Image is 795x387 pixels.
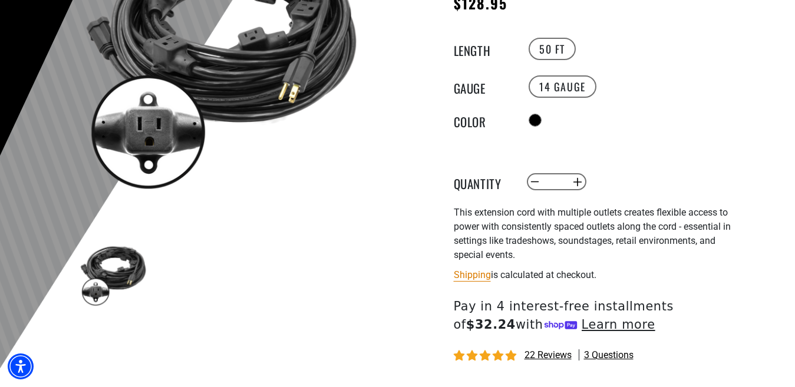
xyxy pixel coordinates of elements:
[454,174,513,190] label: Quantity
[584,349,634,362] span: 3 questions
[524,349,572,360] span: 22 reviews
[454,207,731,260] span: This extension cord with multiple outlets creates flexible access to power with consistently spac...
[8,353,34,379] div: Accessibility Menu
[454,350,519,362] span: 4.95 stars
[79,240,147,308] img: black
[454,269,491,280] a: Shipping
[529,75,596,98] label: 14 Gauge
[454,113,513,128] legend: Color
[454,267,743,283] div: is calculated at checkout.
[529,38,576,60] label: 50 FT
[454,41,513,57] legend: Length
[454,79,513,94] legend: Gauge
